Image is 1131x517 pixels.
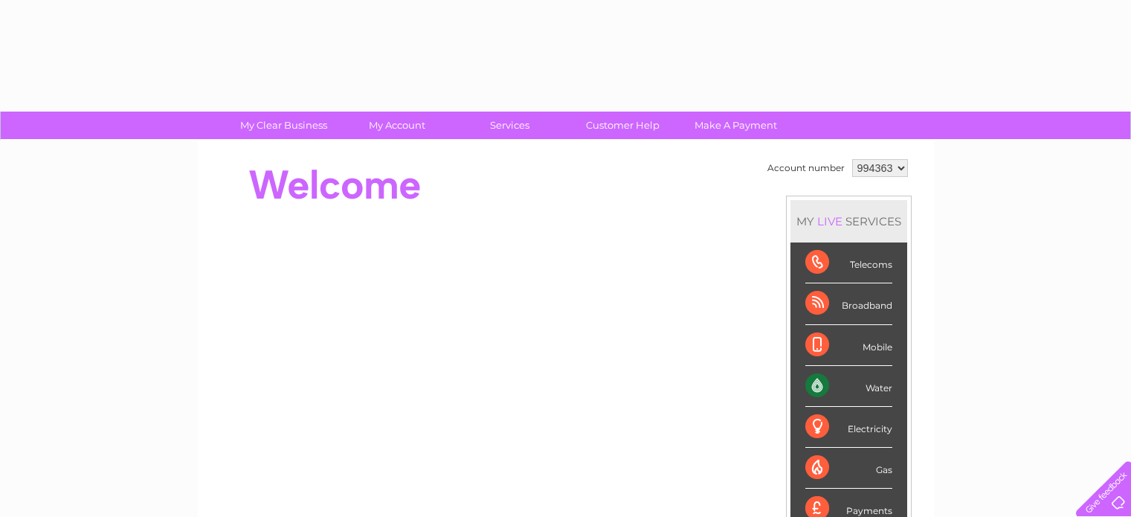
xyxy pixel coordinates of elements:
[805,325,892,366] div: Mobile
[448,112,571,139] a: Services
[222,112,345,139] a: My Clear Business
[805,407,892,448] div: Electricity
[805,366,892,407] div: Water
[764,155,848,181] td: Account number
[561,112,684,139] a: Customer Help
[790,200,907,243] div: MY SERVICES
[805,243,892,283] div: Telecoms
[674,112,797,139] a: Make A Payment
[814,214,845,228] div: LIVE
[335,112,458,139] a: My Account
[805,283,892,324] div: Broadband
[805,448,892,489] div: Gas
